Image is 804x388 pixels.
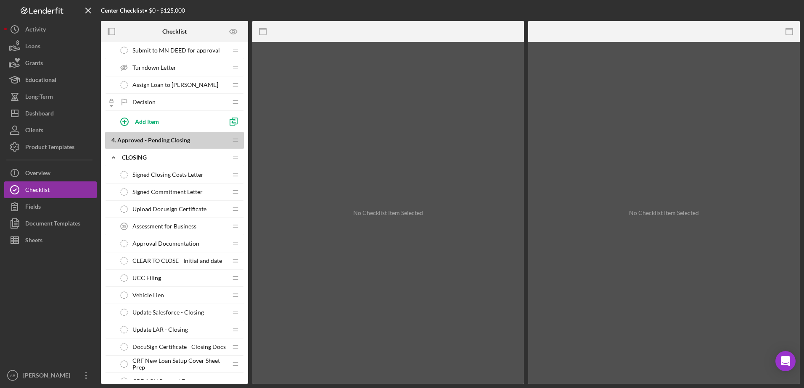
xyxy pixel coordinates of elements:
[25,232,42,251] div: Sheets
[132,292,164,299] span: Vehicle Lien
[25,122,43,141] div: Clients
[4,21,97,38] button: Activity
[132,240,199,247] span: Approval Documentation
[132,47,220,54] span: Submit to MN DEED for approval
[4,55,97,71] button: Grants
[25,55,43,73] div: Grants
[132,206,206,212] span: Upload Docusign Certificate
[122,154,227,161] div: CLOSING
[4,88,97,105] button: Long-Term
[25,38,40,57] div: Loans
[111,136,116,144] span: 4 .
[353,210,423,216] div: No Checklist Item Selected
[132,99,156,105] span: Decision
[132,189,203,195] span: Signed Commitment Letter
[25,181,50,200] div: Checklist
[25,88,53,107] div: Long-Term
[4,38,97,55] button: Loans
[4,165,97,181] button: Overview
[132,64,176,71] span: Turndown Letter
[132,275,161,281] span: UCC Filing
[135,113,159,129] div: Add Item
[25,71,56,90] div: Educational
[132,326,188,333] span: Update LAR - Closing
[132,223,196,230] span: Assessment for Business
[775,351,796,371] div: Open Intercom Messenger
[10,373,16,378] text: AB
[4,181,97,198] button: Checklist
[4,367,97,384] button: AB[PERSON_NAME]
[25,139,74,157] div: Product Templates
[21,367,76,386] div: [PERSON_NAME]
[4,139,97,155] button: Product Templates
[4,232,97,249] button: Sheets
[117,136,190,144] span: Approved - Pending Closing
[132,257,222,264] span: CLEAR TO CLOSE - Initial and date
[132,343,226,350] span: DocuSign Certificate - Closing Docs
[25,21,46,40] div: Activity
[162,28,187,35] b: Checklist
[132,357,227,371] span: CRF New Loan Setup Cover Sheet Prep
[122,224,126,228] tspan: 35
[4,122,97,139] button: Clients
[4,105,97,122] button: Dashboard
[25,165,50,184] div: Overview
[25,105,54,124] div: Dashboard
[25,215,80,234] div: Document Templates
[101,7,144,14] b: Center Checklist
[132,309,204,316] span: Update Salesforce - Closing
[132,171,204,178] span: Signed Closing Costs Letter
[224,22,243,41] button: Preview as
[101,7,185,14] div: • $0 - $125,000
[4,215,97,232] button: Document Templates
[132,378,196,385] span: CRF ACH Request Form
[25,198,41,217] div: Fields
[629,210,699,216] div: No Checklist Item Selected
[132,81,218,88] span: Assign Loan to [PERSON_NAME]
[4,71,97,88] button: Educational
[4,198,97,215] button: Fields
[114,113,223,130] button: Add Item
